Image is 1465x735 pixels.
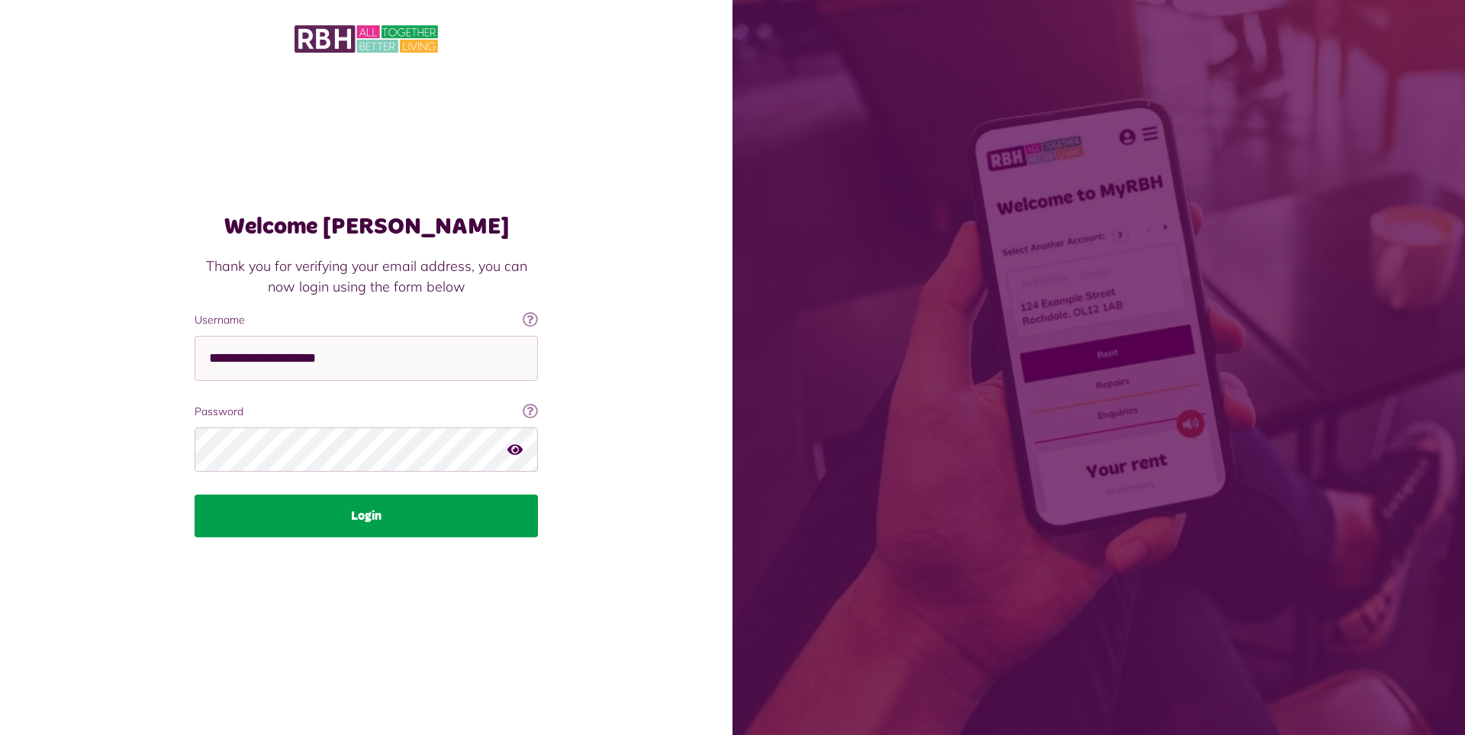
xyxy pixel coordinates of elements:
p: Thank you for verifying your email address, you can now login using the form below [195,256,538,297]
img: MyRBH [295,23,438,55]
label: Password [195,404,538,420]
label: Username [195,312,538,328]
h1: Welcome [PERSON_NAME] [195,213,538,240]
button: Login [195,495,538,537]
